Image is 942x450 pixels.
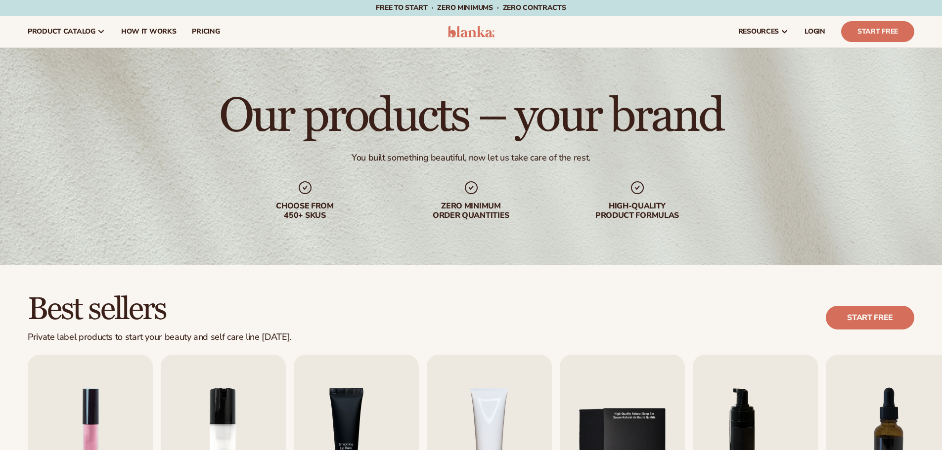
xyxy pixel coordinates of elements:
[184,16,227,47] a: pricing
[28,332,292,343] div: Private label products to start your beauty and self care line [DATE].
[408,202,535,220] div: Zero minimum order quantities
[738,28,779,36] span: resources
[242,202,368,220] div: Choose from 450+ Skus
[376,3,566,12] span: Free to start · ZERO minimums · ZERO contracts
[20,16,113,47] a: product catalog
[192,28,220,36] span: pricing
[113,16,184,47] a: How It Works
[574,202,701,220] div: High-quality product formulas
[352,152,590,164] div: You built something beautiful, now let us take care of the rest.
[841,21,914,42] a: Start Free
[448,26,494,38] img: logo
[826,306,914,329] a: Start free
[121,28,177,36] span: How It Works
[797,16,833,47] a: LOGIN
[219,93,723,140] h1: Our products – your brand
[28,28,95,36] span: product catalog
[28,293,292,326] h2: Best sellers
[730,16,797,47] a: resources
[805,28,825,36] span: LOGIN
